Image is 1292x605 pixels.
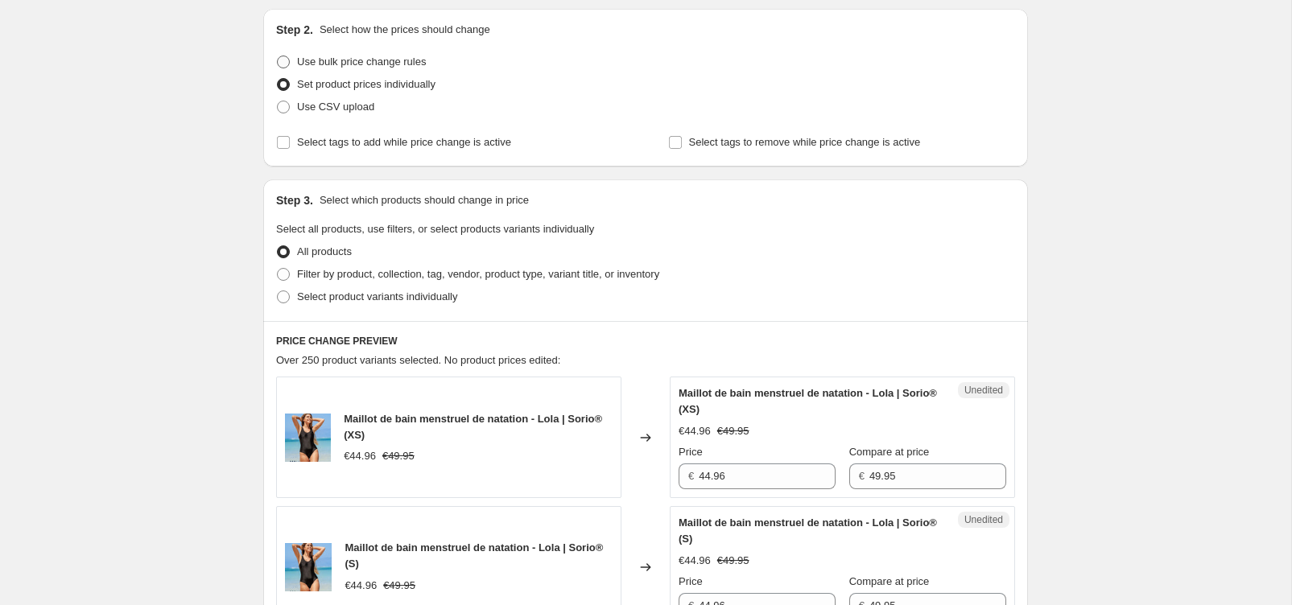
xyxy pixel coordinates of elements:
[276,354,560,366] span: Over 250 product variants selected. No product prices edited:
[964,384,1003,397] span: Unedited
[320,22,490,38] p: Select how the prices should change
[297,101,374,113] span: Use CSV upload
[297,136,511,148] span: Select tags to add while price change is active
[679,387,937,415] span: Maillot de bain menstruel de natation - Lola | Sorio® (XS)
[679,554,711,566] span: €44.96
[679,446,703,458] span: Price
[383,579,415,591] span: €49.95
[689,136,921,148] span: Select tags to remove while price change is active
[688,470,694,482] span: €
[717,554,749,566] span: €49.95
[717,425,749,437] span: €49.95
[859,470,865,482] span: €
[285,414,331,462] img: lola-maillot-menstruel-natation-plage-femme_80x.webp
[849,446,930,458] span: Compare at price
[297,245,352,257] span: All products
[679,575,703,587] span: Price
[344,413,602,441] span: Maillot de bain menstruel de natation - Lola | Sorio® (XS)
[382,450,415,462] span: €49.95
[345,541,603,570] span: Maillot de bain menstruel de natation - Lola | Sorio® (S)
[679,425,711,437] span: €44.96
[320,192,529,208] p: Select which products should change in price
[297,56,426,68] span: Use bulk price change rules
[276,223,594,235] span: Select all products, use filters, or select products variants individually
[344,450,376,462] span: €44.96
[276,22,313,38] h2: Step 2.
[276,192,313,208] h2: Step 3.
[297,78,435,90] span: Set product prices individually
[964,513,1003,526] span: Unedited
[345,579,377,591] span: €44.96
[297,290,457,302] span: Select product variants individually
[679,517,937,545] span: Maillot de bain menstruel de natation - Lola | Sorio® (S)
[849,575,930,587] span: Compare at price
[276,335,1015,348] h6: PRICE CHANGE PREVIEW
[297,268,659,280] span: Filter by product, collection, tag, vendor, product type, variant title, or inventory
[285,543,332,591] img: lola-maillot-menstruel-natation-plage-femme_80x.webp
